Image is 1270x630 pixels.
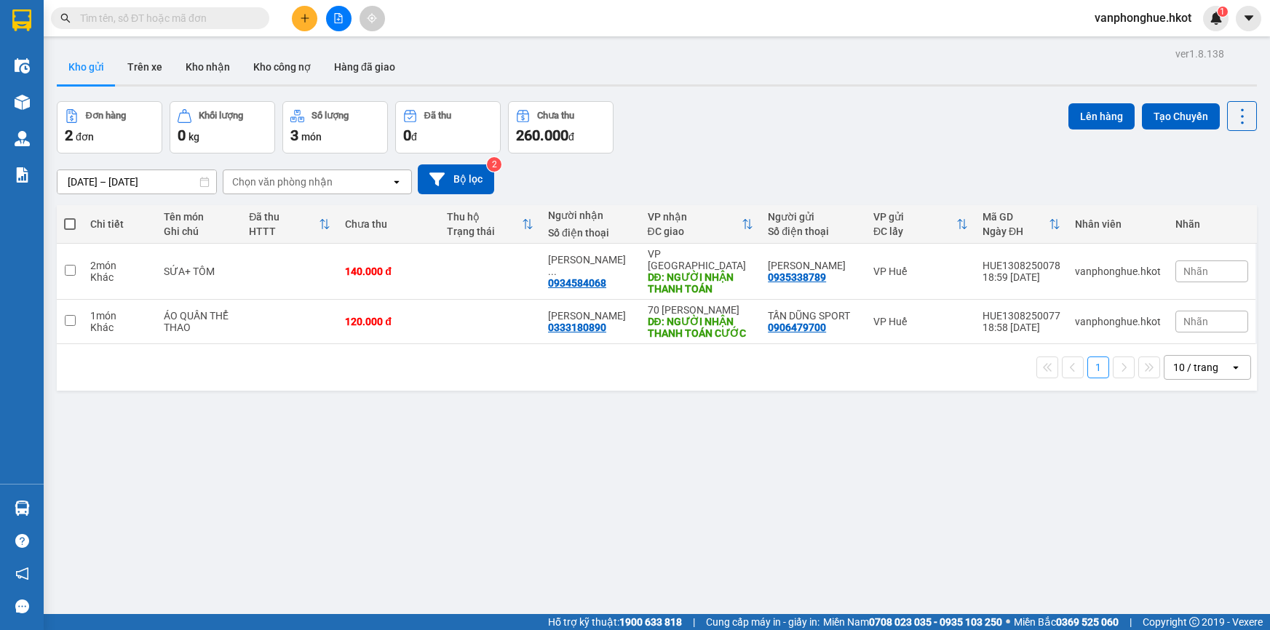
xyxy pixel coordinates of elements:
[15,131,30,146] img: warehouse-icon
[290,127,298,144] span: 3
[447,226,522,237] div: Trạng thái
[333,13,344,23] span: file-add
[367,13,377,23] span: aim
[1087,356,1109,378] button: 1
[1242,12,1255,25] span: caret-down
[640,205,761,244] th: Toggle SortBy
[345,266,432,277] div: 140.000 đ
[242,205,338,244] th: Toggle SortBy
[1142,103,1220,129] button: Tạo Chuyến
[1075,266,1161,277] div: vanphonghue.hkot
[174,49,242,84] button: Kho nhận
[1175,218,1248,230] div: Nhãn
[1175,46,1224,62] div: ver 1.8.138
[866,205,975,244] th: Toggle SortBy
[537,111,574,121] div: Chưa thu
[418,164,494,194] button: Bộ lọc
[292,6,317,31] button: plus
[170,101,275,153] button: Khối lượng0kg
[164,211,234,223] div: Tên món
[1014,614,1119,630] span: Miền Bắc
[648,271,754,295] div: DĐ: NGƯỜI NHẬN THANH TOÁN
[249,226,319,237] div: HTTT
[60,13,71,23] span: search
[869,616,1002,628] strong: 0708 023 035 - 0935 103 250
[1075,316,1161,327] div: vanphonghue.hkot
[90,271,149,283] div: Khác
[360,6,385,31] button: aim
[487,157,501,172] sup: 2
[90,260,149,271] div: 2 món
[548,322,606,333] div: 0333180890
[90,310,149,322] div: 1 món
[65,127,73,144] span: 2
[873,316,968,327] div: VP Huế
[1189,617,1199,627] span: copyright
[768,260,859,271] div: QUỲNH CHÂU
[12,9,31,31] img: logo-vxr
[619,616,682,628] strong: 1900 633 818
[322,49,407,84] button: Hàng đã giao
[15,501,30,516] img: warehouse-icon
[1056,616,1119,628] strong: 0369 525 060
[440,205,541,244] th: Toggle SortBy
[1075,218,1161,230] div: Nhân viên
[508,101,614,153] button: Chưa thu260.000đ
[15,167,30,183] img: solution-icon
[1083,9,1203,27] span: vanphonghue.hkot
[768,322,826,333] div: 0906479700
[116,49,174,84] button: Trên xe
[568,131,574,143] span: đ
[1173,360,1218,375] div: 10 / trang
[873,226,956,237] div: ĐC lấy
[548,227,632,239] div: Số điện thoại
[768,226,859,237] div: Số điện thoại
[282,101,388,153] button: Số lượng3món
[873,211,956,223] div: VP gửi
[1210,12,1223,25] img: icon-new-feature
[1230,362,1242,373] svg: open
[975,205,1068,244] th: Toggle SortBy
[873,266,968,277] div: VP Huế
[15,534,29,548] span: question-circle
[57,170,216,194] input: Select a date range.
[548,277,606,289] div: 0934584068
[648,304,754,316] div: 70 [PERSON_NAME]
[391,176,402,188] svg: open
[15,95,30,110] img: warehouse-icon
[548,210,632,221] div: Người nhận
[301,131,322,143] span: món
[1218,7,1228,17] sup: 1
[768,310,859,322] div: TẤN DŨNG SPORT
[311,111,349,121] div: Số lượng
[15,599,29,613] span: message
[648,211,742,223] div: VP nhận
[178,127,186,144] span: 0
[1006,619,1010,625] span: ⚪️
[90,322,149,333] div: Khác
[199,111,243,121] div: Khối lượng
[648,248,754,271] div: VP [GEOGRAPHIC_DATA]
[983,211,1049,223] div: Mã GD
[648,316,754,339] div: DĐ: NGƯỜI NHẬN THANH TOÁN CƯỚC
[983,322,1060,333] div: 18:58 [DATE]
[1130,614,1132,630] span: |
[983,260,1060,271] div: HUE1308250078
[164,266,234,277] div: SỨA+ TÔM
[983,310,1060,322] div: HUE1308250077
[86,111,126,121] div: Đơn hàng
[164,310,234,333] div: ÁO QUẦN THỂ THAO
[768,271,826,283] div: 0935338789
[1183,316,1208,327] span: Nhãn
[447,211,522,223] div: Thu hộ
[403,127,411,144] span: 0
[983,226,1049,237] div: Ngày ĐH
[345,316,432,327] div: 120.000 đ
[1183,266,1208,277] span: Nhãn
[648,226,742,237] div: ĐC giao
[424,111,451,121] div: Đã thu
[548,254,632,277] div: NGUYỄN TUẤN LINH
[395,101,501,153] button: Đã thu0đ
[188,131,199,143] span: kg
[326,6,352,31] button: file-add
